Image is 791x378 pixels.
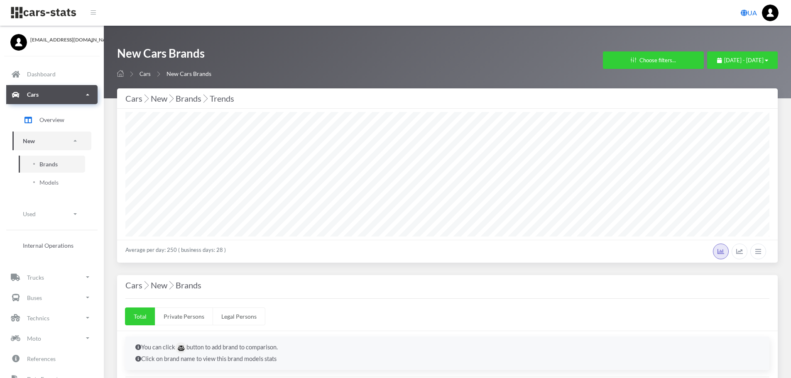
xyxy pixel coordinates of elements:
[10,6,77,19] img: navbar brand
[125,278,769,292] h4: Cars New Brands
[6,85,98,104] a: Cars
[6,65,98,84] a: Dashboard
[39,115,64,124] span: Overview
[12,205,91,223] a: Used
[125,92,769,105] div: Cars New Brands Trends
[125,337,769,370] div: You can click button to add brand to comparison. Click on brand name to view this brand models stats
[140,71,151,77] a: Cars
[23,241,73,250] span: Internal Operations
[23,136,35,146] p: New
[27,333,41,344] p: Moto
[27,69,56,79] p: Dashboard
[12,132,91,150] a: New
[12,237,91,254] a: Internal Operations
[6,268,98,287] a: Trucks
[39,160,58,168] span: Brands
[125,307,155,325] a: Total
[6,329,98,348] a: Moto
[39,178,59,187] span: Models
[12,110,91,130] a: Overview
[27,313,49,323] p: Technics
[6,288,98,307] a: Buses
[724,57,764,63] span: [DATE] - [DATE]
[19,156,85,173] a: Brands
[117,46,211,65] h1: New Cars Brands
[27,293,42,303] p: Buses
[6,349,98,368] a: References
[167,70,211,77] span: New Cars Brands
[117,240,778,263] div: Average per day: 250 ( business days: 28 )
[23,209,36,219] p: Used
[155,307,213,325] a: Private Persons
[27,354,56,364] p: References
[737,5,760,21] a: UA
[27,272,44,283] p: Trucks
[762,5,779,21] img: ...
[19,174,85,191] a: Models
[707,51,778,69] button: [DATE] - [DATE]
[213,307,265,325] a: Legal Persons
[6,308,98,327] a: Technics
[30,36,93,44] span: [EMAIL_ADDRESS][DOMAIN_NAME]
[10,34,93,44] a: [EMAIL_ADDRESS][DOMAIN_NAME]
[27,89,39,100] p: Cars
[603,51,704,69] button: Choose filters...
